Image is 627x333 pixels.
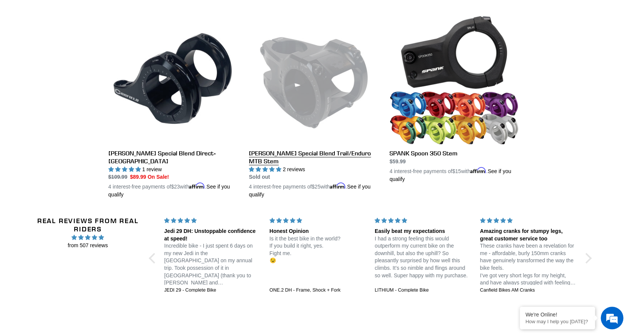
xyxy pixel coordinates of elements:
[480,242,576,287] p: These cranks have been a revelation for me - affordable, burly 150mm cranks have genuinely transf...
[164,287,260,294] a: JEDI 29 - Complete Bike
[525,319,589,324] p: How may I help you today?
[375,235,471,280] p: I had a strong feeling this would outperform my current bike on the downhill, but also the uphill...
[269,228,365,235] div: Honest Opinion
[480,228,576,242] div: Amazing cranks for stumpy legs, great customer service too
[269,287,365,294] a: ONE.2 DH - Frame, Shock + Fork
[31,217,144,233] h2: Real Reviews from Real Riders
[480,217,576,225] div: 5 stars
[269,217,365,225] div: 5 stars
[525,312,589,318] div: We're Online!
[480,287,576,294] a: Canfield Bikes AM Cranks
[31,233,144,242] span: 4.96 stars
[375,287,471,294] a: LITHIUM - Complete Bike
[375,217,471,225] div: 5 stars
[269,235,365,265] p: Is it the best bike in the world? If you build it right, yes. Fight me. 😉
[31,242,144,249] span: from 507 reviews
[164,217,260,225] div: 5 stars
[164,242,260,287] p: Incredible bike - I just spent 6 days on my new Jedi in the [GEOGRAPHIC_DATA] on my annual trip. ...
[164,228,260,242] div: Jedi 29 DH: Unstoppable confidence at speed!
[375,228,471,235] div: Easily beat my expectations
